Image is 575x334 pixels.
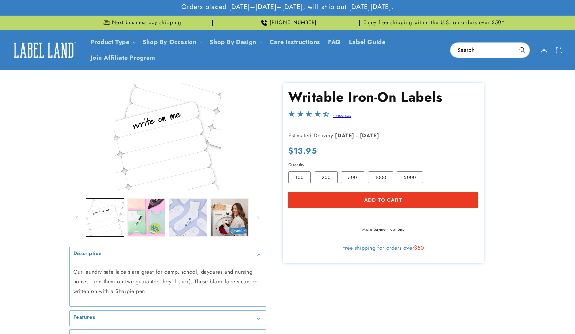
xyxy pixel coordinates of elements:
div: Announcement [216,16,360,30]
a: 80 Reviews [333,113,351,118]
summary: Shop By Occasion [139,34,206,50]
span: 50 [417,244,424,252]
legend: Quantity [288,162,305,169]
label: 200 [315,171,338,183]
label: 500 [341,171,364,183]
label: 5000 [397,171,423,183]
a: Label Guide [345,34,390,50]
span: $ [414,244,417,252]
summary: Description [70,247,266,262]
span: Orders placed [DATE]–[DATE]–[DATE], will ship out [DATE][DATE]. [181,3,394,11]
strong: [DATE] [335,132,354,139]
h2: Description [73,250,102,257]
span: Next business day shipping [112,19,181,26]
a: Care instructions [266,34,324,50]
a: Join Affiliate Program [87,50,159,66]
button: Slide right [251,210,266,225]
button: Slide left [69,210,84,225]
a: Label Land [8,37,80,63]
button: Load image 1 in gallery view [86,198,124,237]
a: Product Type [91,38,130,46]
iframe: Gorgias Floating Chat [434,302,568,327]
label: 1000 [368,171,393,183]
label: 100 [288,171,311,183]
button: Search [515,43,530,57]
a: FAQ [324,34,345,50]
span: [PHONE_NUMBER] [270,19,317,26]
strong: [DATE] [360,132,379,139]
span: Join Affiliate Program [91,54,155,62]
a: Shop By Design [209,38,256,46]
span: Shop By Occasion [143,38,197,46]
span: $13.95 [288,146,317,156]
p: Our laundry safe labels are great for camp, school, daycares and nursing homes. Iron them on (we ... [73,267,262,296]
span: Enjoy free shipping within the U.S. on orders over $50* [363,19,505,26]
img: Label Land [10,40,77,60]
span: Add to cart [364,197,402,203]
div: Announcement [362,16,506,30]
a: More payment options [288,226,478,232]
summary: Shop By Design [205,34,265,50]
button: Add to cart [288,192,478,208]
h2: Features [73,314,95,321]
summary: Features [70,311,266,326]
div: Free shipping for orders over [288,245,478,251]
strong: - [356,132,358,139]
span: FAQ [328,38,341,46]
button: Load image 4 in gallery view [210,198,249,237]
span: Label Guide [349,38,386,46]
span: Care instructions [270,38,320,46]
p: Estimated Delivery: [288,131,456,141]
div: Announcement [69,16,213,30]
summary: Product Type [87,34,139,50]
button: Load image 3 in gallery view [169,198,207,237]
h1: Writable Iron-On Labels [288,88,478,106]
button: Load image 2 in gallery view [127,198,165,237]
span: 4.3-star overall rating [288,112,329,120]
